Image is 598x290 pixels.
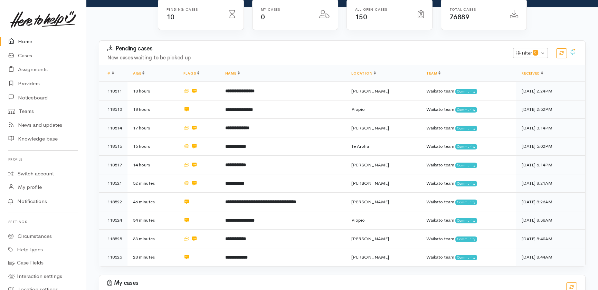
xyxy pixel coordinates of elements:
span: [PERSON_NAME] [351,199,389,205]
span: Community [455,200,477,205]
span: Community [455,107,477,113]
a: # [107,71,114,76]
span: Community [455,89,477,94]
span: 10 [167,13,174,21]
td: Waikato team [421,230,516,248]
span: [PERSON_NAME] [351,180,389,186]
span: [PERSON_NAME] [351,88,389,94]
td: [DATE] 8:38AM [516,211,585,230]
span: Community [455,218,477,223]
span: Community [455,163,477,168]
td: 118511 [99,82,127,100]
h3: Pending cases [107,45,505,52]
td: [DATE] 8:40AM [516,230,585,248]
span: [PERSON_NAME] [351,162,389,168]
td: 33 minutes [127,230,178,248]
td: 118524 [99,211,127,230]
span: 0 [533,50,538,55]
h6: All Open cases [355,8,409,11]
td: 46 minutes [127,193,178,211]
td: Waikato team [421,156,516,174]
a: Team [426,71,440,76]
td: Waikato team [421,82,516,100]
td: Waikato team [421,248,516,266]
td: 16 hours [127,137,178,156]
span: [PERSON_NAME] [351,236,389,242]
h6: Pending cases [167,8,221,11]
td: 34 minutes [127,211,178,230]
h4: New cases waiting to be picked up [107,55,505,61]
span: Piopio [351,217,365,223]
span: Community [455,255,477,260]
td: 18 hours [127,100,178,119]
td: Waikato team [421,174,516,193]
span: Community [455,144,477,149]
a: Received [522,71,543,76]
span: [PERSON_NAME] [351,254,389,260]
span: Community [455,181,477,186]
span: [PERSON_NAME] [351,125,389,131]
button: Filter0 [513,48,548,58]
td: 118517 [99,156,127,174]
h6: Settings [8,217,78,226]
td: [DATE] 8:44AM [516,248,585,266]
td: 118516 [99,137,127,156]
span: 150 [355,13,367,21]
td: 14 hours [127,156,178,174]
span: Te Aroha [351,143,369,149]
td: [DATE] 3:14PM [516,119,585,137]
td: 118526 [99,248,127,266]
td: 17 hours [127,119,178,137]
span: 76889 [449,13,469,21]
td: 118513 [99,100,127,119]
td: Waikato team [421,211,516,230]
h3: My cases [107,280,558,287]
span: Community [455,126,477,131]
td: [DATE] 5:02PM [516,137,585,156]
a: Location [351,71,376,76]
td: 118522 [99,193,127,211]
a: Age [133,71,144,76]
td: [DATE] 6:14PM [516,156,585,174]
td: 118521 [99,174,127,193]
td: Waikato team [421,137,516,156]
td: Waikato team [421,100,516,119]
td: [DATE] 8:26AM [516,193,585,211]
h6: Profile [8,155,78,164]
td: Waikato team [421,119,516,137]
td: 18 hours [127,82,178,100]
td: 28 minutes [127,248,178,266]
td: 118514 [99,119,127,137]
span: 0 [261,13,265,21]
td: 52 minutes [127,174,178,193]
td: [DATE] 2:52PM [516,100,585,119]
td: Waikato team [421,193,516,211]
td: [DATE] 2:24PM [516,82,585,100]
td: [DATE] 8:21AM [516,174,585,193]
td: 118525 [99,230,127,248]
h6: Total cases [449,8,502,11]
span: Community [455,236,477,242]
h6: My cases [261,8,311,11]
span: Piopio [351,106,365,112]
a: Flags [183,71,199,76]
a: Name [225,71,240,76]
